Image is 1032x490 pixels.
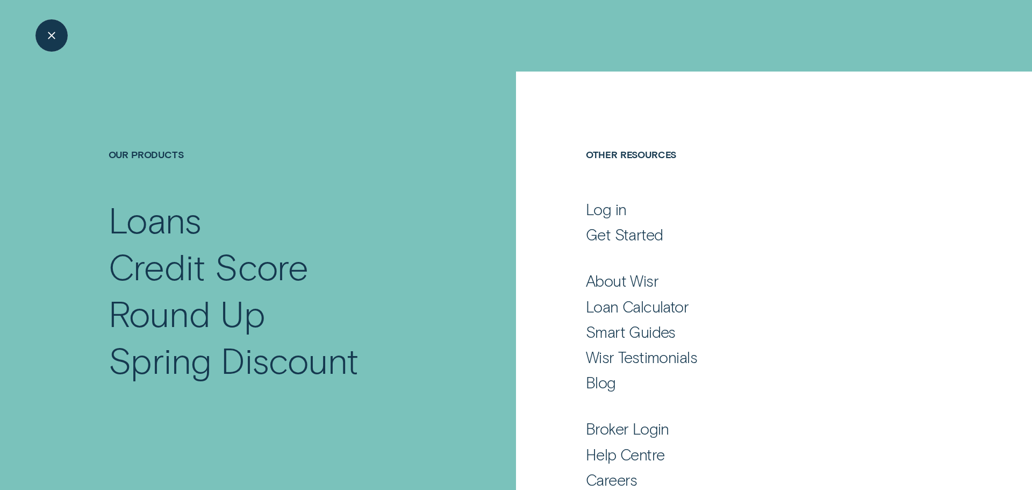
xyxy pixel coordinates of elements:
[586,297,689,316] div: Loan Calculator
[586,225,663,244] div: Get Started
[109,243,309,290] div: Credit Score
[586,419,923,438] a: Broker Login
[109,243,441,290] a: Credit Score
[586,347,697,367] div: Wisr Testimonials
[586,322,923,342] a: Smart Guides
[586,200,923,219] a: Log in
[586,322,676,342] div: Smart Guides
[586,445,665,464] div: Help Centre
[109,196,202,243] div: Loans
[109,196,441,243] a: Loans
[586,470,923,489] a: Careers
[586,148,923,197] h4: Other Resources
[586,200,627,219] div: Log in
[586,271,658,290] div: About Wisr
[109,337,441,384] a: Spring Discount
[586,297,923,316] a: Loan Calculator
[109,290,266,337] div: Round Up
[586,470,637,489] div: Careers
[586,225,923,244] a: Get Started
[586,271,923,290] a: About Wisr
[586,419,669,438] div: Broker Login
[586,373,923,392] a: Blog
[109,148,441,197] h4: Our Products
[109,290,441,337] a: Round Up
[586,445,923,464] a: Help Centre
[586,347,923,367] a: Wisr Testimonials
[109,337,359,384] div: Spring Discount
[586,373,616,392] div: Blog
[35,19,68,52] button: Close Menu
